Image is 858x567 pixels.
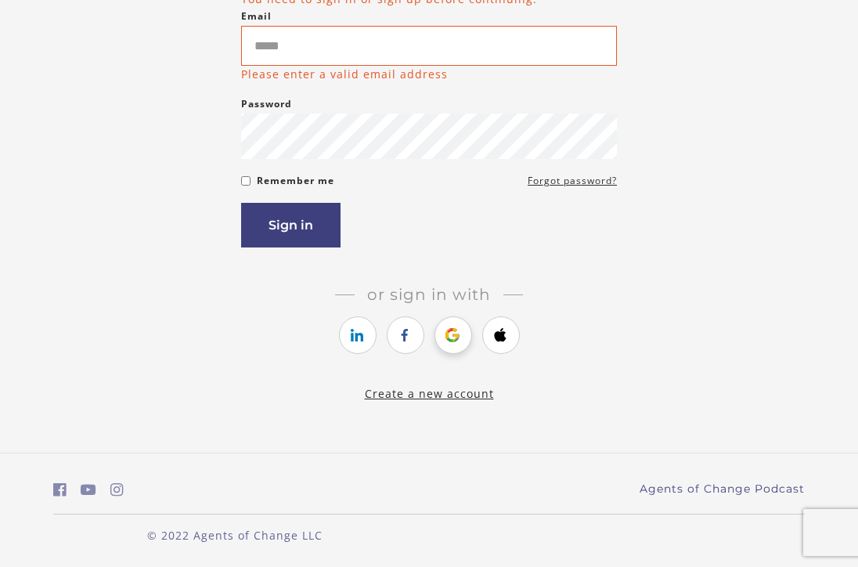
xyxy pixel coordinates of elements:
i: https://www.youtube.com/c/AgentsofChangeTestPrepbyMeaganMitchell (Open in a new window) [81,482,96,497]
a: https://courses.thinkific.com/users/auth/facebook?ss%5Breferral%5D=&ss%5Buser_return_to%5D=%2Fenr... [387,316,424,354]
a: Agents of Change Podcast [640,481,805,497]
a: https://www.instagram.com/agentsofchangeprep/ (Open in a new window) [110,479,124,501]
span: Or sign in with [355,285,503,304]
a: https://courses.thinkific.com/users/auth/apple?ss%5Breferral%5D=&ss%5Buser_return_to%5D=%2Fenroll... [482,316,520,354]
i: https://www.instagram.com/agentsofchangeprep/ (Open in a new window) [110,482,124,497]
label: Password [241,95,292,114]
button: Sign in [241,203,341,247]
a: https://courses.thinkific.com/users/auth/google?ss%5Breferral%5D=&ss%5Buser_return_to%5D=%2Fenrol... [434,316,472,354]
a: Create a new account [365,386,494,401]
p: © 2022 Agents of Change LLC [53,527,416,544]
a: Forgot password? [528,172,617,190]
a: https://www.facebook.com/groups/aswbtestprep (Open in a new window) [53,479,67,501]
a: https://www.youtube.com/c/AgentsofChangeTestPrepbyMeaganMitchell (Open in a new window) [81,479,96,501]
i: https://www.facebook.com/groups/aswbtestprep (Open in a new window) [53,482,67,497]
label: Email [241,7,272,26]
a: https://courses.thinkific.com/users/auth/linkedin?ss%5Breferral%5D=&ss%5Buser_return_to%5D=%2Fenr... [339,316,377,354]
label: Remember me [257,172,334,190]
p: Please enter a valid email address [241,66,448,82]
